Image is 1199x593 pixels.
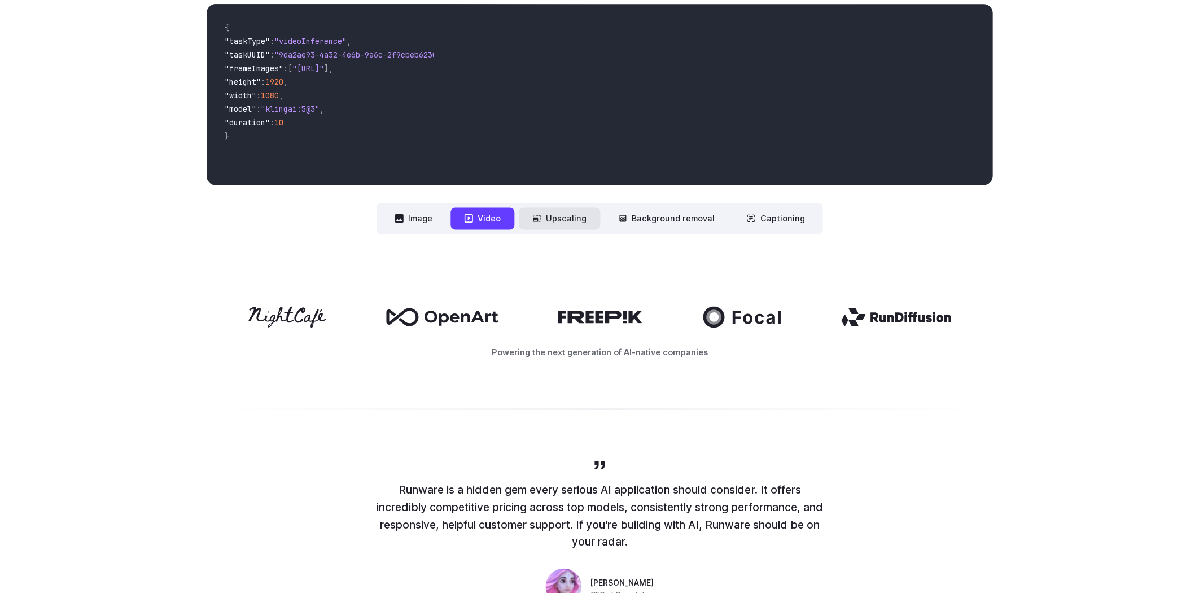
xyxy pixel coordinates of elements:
[207,346,992,359] p: Powering the next generation of AI-native companies
[519,207,600,229] button: Upscaling
[288,63,292,73] span: [
[225,131,229,141] span: }
[261,77,265,87] span: :
[374,481,825,550] p: Runware is a hidden gem every serious AI application should consider. It offers incredibly compet...
[274,117,283,128] span: 10
[270,50,274,60] span: :
[274,36,347,46] span: "videoInference"
[381,207,446,229] button: Image
[450,207,514,229] button: Video
[225,50,270,60] span: "taskUUID"
[590,577,654,589] span: [PERSON_NAME]
[274,50,446,60] span: "9da2ae93-4a32-4e6b-9a6c-2f9cbeb62301"
[279,90,283,101] span: ,
[283,63,288,73] span: :
[347,36,351,46] span: ,
[225,23,229,33] span: {
[225,36,270,46] span: "taskType"
[733,207,818,229] button: Captioning
[225,104,256,114] span: "model"
[225,90,256,101] span: "width"
[270,117,274,128] span: :
[605,207,728,229] button: Background removal
[261,104,320,114] span: "klingai:5@3"
[256,104,261,114] span: :
[261,90,279,101] span: 1080
[270,36,274,46] span: :
[225,117,270,128] span: "duration"
[225,63,283,73] span: "frameImages"
[329,63,333,73] span: ,
[283,77,288,87] span: ,
[225,77,261,87] span: "height"
[320,104,324,114] span: ,
[265,77,283,87] span: 1920
[324,63,329,73] span: ]
[256,90,261,101] span: :
[292,63,324,73] span: "[URL]"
